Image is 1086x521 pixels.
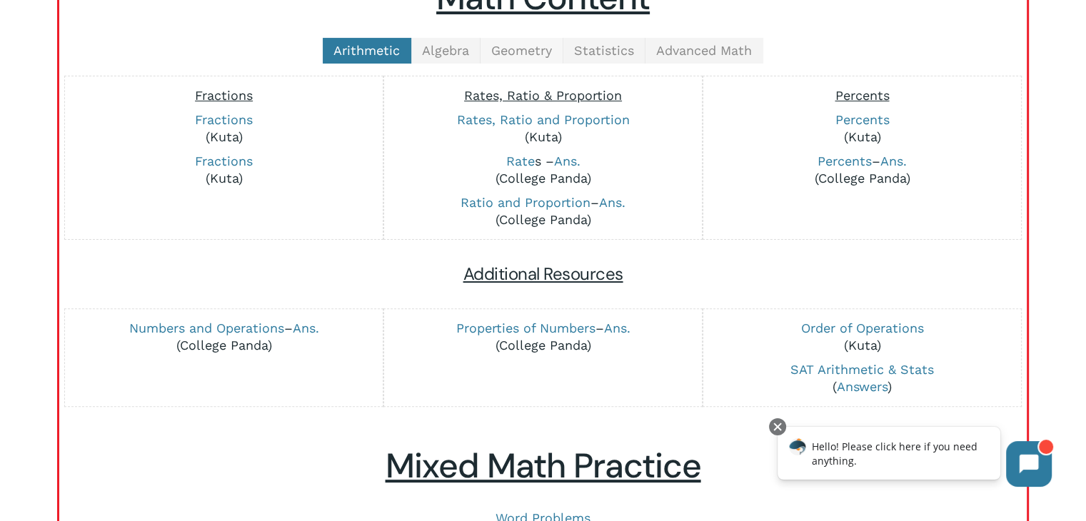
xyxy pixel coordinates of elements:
a: Answers [837,379,888,394]
span: Fractions [195,88,253,103]
a: Percents [835,112,889,127]
p: s – (College Panda) [391,153,695,187]
a: Numbers and Operations [129,320,284,335]
p: (Kuta) [710,320,1014,354]
span: Additional Resources [463,263,623,285]
span: Rates, Ratio & Proportion [464,88,622,103]
p: – (College Panda) [391,320,695,354]
span: Arithmetic [333,43,400,58]
a: Advanced Math [645,38,763,64]
span: Advanced Math [656,43,752,58]
iframe: Chatbot [763,415,1066,501]
a: Fractions [195,112,253,127]
p: ( ) [710,361,1014,395]
span: Algebra [422,43,469,58]
a: Ratio and Proportion [461,195,590,210]
a: Fractions [195,153,253,168]
a: Rate [506,153,534,168]
a: Ans. [553,153,580,168]
p: – (College Panda) [710,153,1014,187]
a: Percents [818,153,872,168]
a: Rates, Ratio and Proportion [456,112,629,127]
p: (Kuta) [391,111,695,146]
a: Algebra [411,38,481,64]
p: (Kuta) [72,111,376,146]
a: Properties of Numbers [456,320,595,335]
a: Ans. [880,153,907,168]
span: Geometry [491,43,552,58]
u: Mixed Math Practice [386,443,701,488]
p: (Kuta) [72,153,376,187]
a: Statistics [563,38,645,64]
a: Ans. [603,320,630,335]
p: – (College Panda) [72,320,376,354]
a: Order of Operations [800,320,923,335]
a: Arithmetic [323,38,411,64]
a: Ans. [599,195,625,210]
span: Statistics [574,43,634,58]
a: SAT Arithmetic & Stats [790,362,934,377]
a: Ans. [293,320,319,335]
p: (Kuta) [710,111,1014,146]
span: Percents [835,88,889,103]
a: Geometry [481,38,563,64]
p: – (College Panda) [391,194,695,228]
